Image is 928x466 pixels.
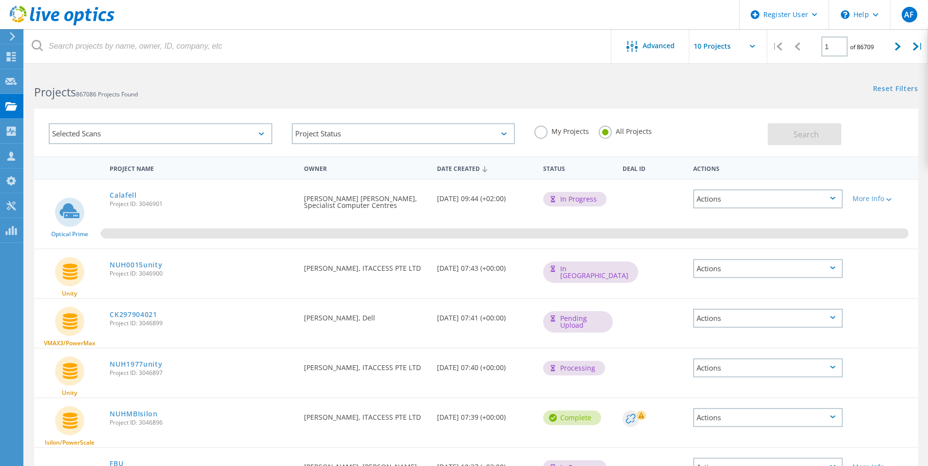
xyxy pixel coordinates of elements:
[110,261,162,268] a: NUH0015unity
[873,85,918,93] a: Reset Filters
[62,390,77,396] span: Unity
[45,440,95,446] span: Isilon/PowerScale
[110,201,294,207] span: Project ID: 3046901
[110,370,294,376] span: Project ID: 3046897
[110,311,157,318] a: CK297904021
[908,29,928,64] div: |
[534,126,589,135] label: My Projects
[852,195,913,202] div: More Info
[292,123,515,144] div: Project Status
[34,84,76,100] b: Projects
[110,410,158,417] a: NUHMBIsilon
[543,261,638,283] div: In [GEOGRAPHIC_DATA]
[299,299,432,331] div: [PERSON_NAME], Dell
[62,291,77,297] span: Unity
[693,189,843,208] div: Actions
[110,271,294,277] span: Project ID: 3046900
[693,309,843,328] div: Actions
[538,159,618,177] div: Status
[299,398,432,430] div: [PERSON_NAME], ITACCESS PTE LTD
[105,159,299,177] div: Project Name
[643,42,675,49] span: Advanced
[850,43,874,51] span: of 86709
[543,311,613,333] div: Pending Upload
[44,340,95,346] span: VMAX3/PowerMax
[543,361,605,375] div: Processing
[618,159,688,177] div: Deal Id
[543,192,606,206] div: In Progress
[794,129,819,140] span: Search
[299,349,432,381] div: [PERSON_NAME], ITACCESS PTE LTD
[693,408,843,427] div: Actions
[76,90,138,98] span: 867086 Projects Found
[432,159,538,177] div: Date Created
[299,180,432,219] div: [PERSON_NAME] [PERSON_NAME], Specialist Computer Centres
[432,349,538,381] div: [DATE] 07:40 (+00:00)
[432,249,538,281] div: [DATE] 07:43 (+00:00)
[110,361,162,368] a: NUH1977unity
[543,410,601,425] div: Complete
[768,123,841,145] button: Search
[299,159,432,177] div: Owner
[904,11,914,19] span: AF
[51,231,88,237] span: Optical Prime
[432,299,538,331] div: [DATE] 07:41 (+00:00)
[841,10,850,19] svg: \n
[688,159,848,177] div: Actions
[10,20,114,27] a: Live Optics Dashboard
[49,123,272,144] div: Selected Scans
[110,420,294,426] span: Project ID: 3046896
[693,358,843,377] div: Actions
[693,259,843,278] div: Actions
[432,398,538,430] div: [DATE] 07:39 (+00:00)
[599,126,652,135] label: All Projects
[110,320,294,326] span: Project ID: 3046899
[24,29,612,63] input: Search projects by name, owner, ID, company, etc
[299,249,432,281] div: [PERSON_NAME], ITACCESS PTE LTD
[767,29,787,64] div: |
[110,192,137,199] a: Calafell
[432,180,538,212] div: [DATE] 09:44 (+02:00)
